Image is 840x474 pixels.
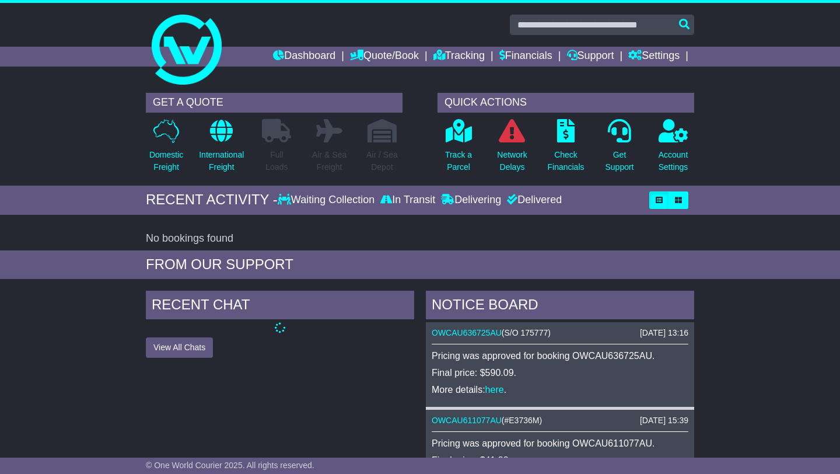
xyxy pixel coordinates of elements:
a: OWCAU636725AU [432,328,502,337]
a: OWCAU611077AU [432,416,502,425]
a: Settings [628,47,680,67]
p: Track a Parcel [445,149,472,173]
div: RECENT ACTIVITY - [146,191,278,208]
div: [DATE] 13:16 [640,328,688,338]
p: Check Financials [547,149,584,173]
a: Track aParcel [444,118,473,180]
button: View All Chats [146,337,213,358]
div: NOTICE BOARD [426,291,694,322]
p: More details: . [432,384,688,395]
span: © One World Courier 2025. All rights reserved. [146,461,314,470]
span: #E3736M [505,416,540,425]
p: Pricing was approved for booking OWCAU611077AU. [432,438,688,449]
p: Final price: $41.88. [432,455,688,466]
a: AccountSettings [658,118,689,180]
div: [DATE] 15:39 [640,416,688,426]
p: Full Loads [262,149,291,173]
div: QUICK ACTIONS [437,93,694,113]
a: Quote/Book [350,47,419,67]
a: Financials [499,47,552,67]
a: Dashboard [273,47,335,67]
a: DomesticFreight [149,118,184,180]
a: CheckFinancials [547,118,584,180]
span: S/O 175777 [505,328,548,337]
p: International Freight [199,149,244,173]
div: Delivering [438,194,504,207]
div: FROM OUR SUPPORT [146,256,694,273]
p: Air / Sea Depot [366,149,398,173]
div: ( ) [432,328,688,338]
p: Network Delays [497,149,527,173]
p: Pricing was approved for booking OWCAU636725AU. [432,350,688,361]
a: Support [567,47,614,67]
a: GetSupport [604,118,634,180]
div: ( ) [432,416,688,426]
a: Tracking [433,47,485,67]
p: Final price: $590.09. [432,367,688,378]
div: GET A QUOTE [146,93,402,113]
a: InternationalFreight [198,118,244,180]
p: Get Support [605,149,633,173]
div: Waiting Collection [278,194,377,207]
p: Air & Sea Freight [312,149,346,173]
div: RECENT CHAT [146,291,414,322]
div: Delivered [504,194,562,207]
p: Account Settings [659,149,688,173]
a: here [485,385,504,395]
div: No bookings found [146,232,694,245]
p: Domestic Freight [149,149,183,173]
a: NetworkDelays [496,118,527,180]
div: In Transit [377,194,438,207]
